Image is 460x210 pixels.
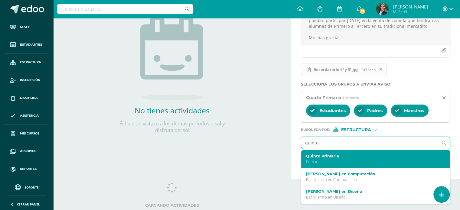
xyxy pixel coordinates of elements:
span: [PERSON_NAME] [393,4,428,10]
span: Staff [20,24,30,29]
label: [PERSON_NAME] en Computación [306,172,439,176]
a: Estructura [5,54,48,72]
h2: No tienes actividades [112,105,233,115]
span: Estudiantes [319,108,346,113]
span: Primaria [343,95,359,100]
span: Archivos [20,149,36,153]
a: Disciplina [5,89,48,107]
span: Asistencia [20,113,39,118]
div: [object Object] [333,128,379,132]
span: Estudiantes [20,42,42,47]
span: Reportes [20,166,37,171]
p: Primaria [306,159,439,164]
span: 21 [359,8,366,15]
label: Cargando actividades [65,203,279,208]
span: 247.33KB [361,67,376,72]
input: Ej. Primero primaria [301,137,438,149]
input: Busca un usuario... [57,4,193,14]
span: Maestros [404,108,424,113]
img: a691fb3229d55866dc4a4c80c723f905.png [376,3,388,15]
a: Archivos [5,142,48,160]
label: Quinto Primaria [306,154,439,158]
a: Staff [5,18,48,36]
a: Asistencia [5,107,48,125]
span: Cerrar panel [17,202,40,206]
label: Selecciona los grupos a enviar aviso : [301,82,450,86]
p: Bachillerato en Diseño [306,195,439,200]
span: Búsqueda por : [301,128,330,131]
span: Cuarto Primaria [306,95,341,100]
label: [PERSON_NAME] en Diseño [306,189,439,194]
a: Reportes [5,160,48,178]
span: Mi Perfil [393,9,428,14]
span: Mis cursos [20,131,39,136]
p: Bachillerato en Computación [306,177,439,182]
textarea: Estimados Padres: Reciba un cordial saludo. Compartimos con ustedes el recordatorio para que sus ... [301,15,450,45]
span: Padres [367,108,383,113]
span: Inscripción [20,78,40,82]
span: Recordatorio 4° y 5°.jpg [301,63,387,76]
span: Soporte [24,185,39,189]
span: Recordatorio 4° y 5°.jpg [311,67,361,72]
a: Mis cursos [5,125,48,143]
a: Soporte [7,183,46,191]
span: Remover archivo [376,66,386,73]
p: Échale un vistazo a los demás períodos o sal y disfruta del sol [112,120,233,134]
img: no_activities.png [140,15,204,100]
span: Disciplina [20,95,38,100]
a: Inscripción [5,71,48,89]
a: Estudiantes [5,36,48,54]
span: Estructura [341,128,371,131]
span: Estructura [20,60,41,65]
